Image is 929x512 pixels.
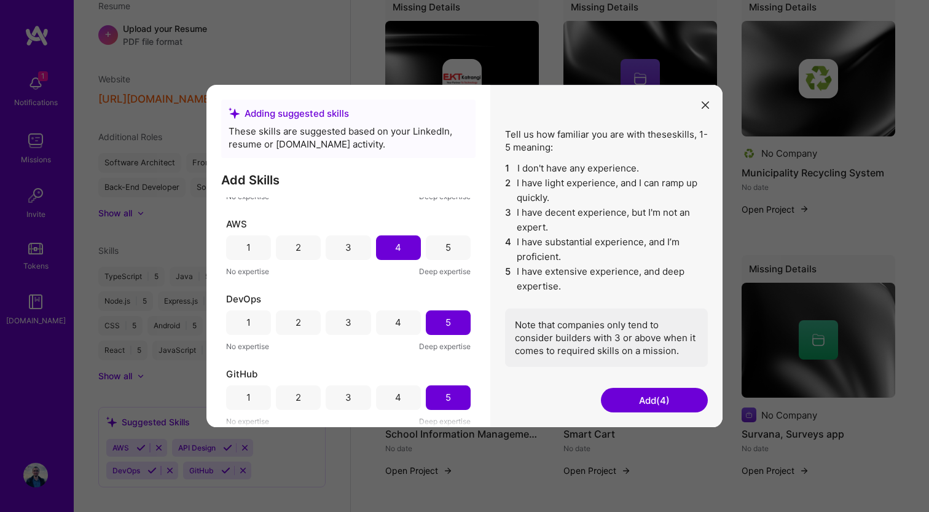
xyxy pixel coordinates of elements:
[226,368,257,380] span: GitHub
[601,388,708,412] button: Add(4)
[395,316,401,329] div: 4
[226,415,269,428] span: No expertise
[505,235,512,264] span: 4
[419,340,471,353] span: Deep expertise
[229,107,468,120] div: Adding suggested skills
[505,264,708,294] li: I have extensive experience, and deep expertise.
[296,241,301,254] div: 2
[395,391,401,404] div: 4
[229,108,240,119] i: icon SuggestedTeams
[395,241,401,254] div: 4
[221,173,476,187] h3: Add Skills
[505,309,708,367] div: Note that companies only tend to consider builders with 3 or above when it comes to required skil...
[702,101,709,109] i: icon Close
[505,176,512,205] span: 2
[345,391,351,404] div: 3
[206,85,723,428] div: modal
[505,235,708,264] li: I have substantial experience, and I’m proficient.
[505,128,708,367] div: Tell us how familiar you are with these skills , 1-5 meaning:
[445,316,451,329] div: 5
[505,161,708,176] li: I don't have any experience.
[419,415,471,428] span: Deep expertise
[445,241,451,254] div: 5
[226,218,247,230] span: AWS
[226,265,269,278] span: No expertise
[226,293,261,305] span: DevOps
[345,241,351,254] div: 3
[296,391,301,404] div: 2
[445,391,451,404] div: 5
[296,316,301,329] div: 2
[226,340,269,353] span: No expertise
[505,205,512,235] span: 3
[505,205,708,235] li: I have decent experience, but I'm not an expert.
[505,161,512,176] span: 1
[345,316,351,329] div: 3
[419,265,471,278] span: Deep expertise
[246,241,251,254] div: 1
[246,316,251,329] div: 1
[246,391,251,404] div: 1
[229,125,468,151] div: These skills are suggested based on your LinkedIn, resume or [DOMAIN_NAME] activity.
[505,176,708,205] li: I have light experience, and I can ramp up quickly.
[505,264,512,294] span: 5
